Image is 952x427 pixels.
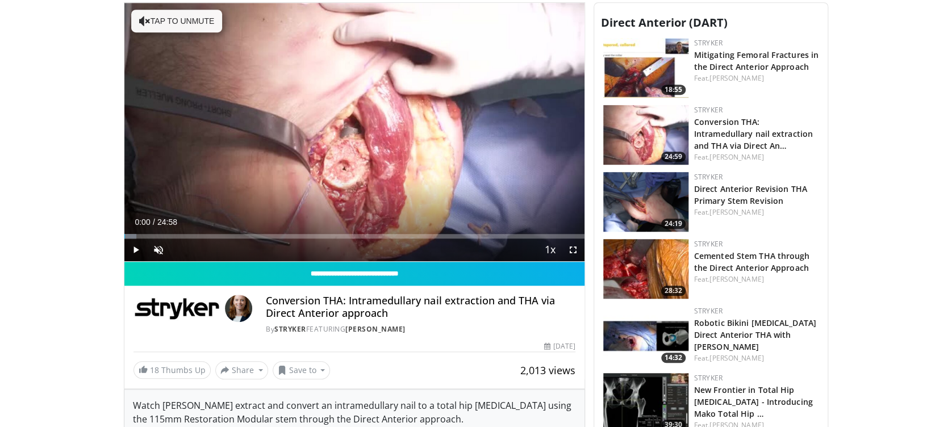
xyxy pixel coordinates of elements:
[603,172,688,232] a: 24:19
[603,172,688,232] img: 507c3860-7391-4f19-8364-280cdc71b881.png.150x105_q85_crop-smart_upscale.png
[124,234,584,238] div: Progress Bar
[661,286,686,296] span: 28:32
[694,172,723,182] a: Stryker
[133,399,576,426] p: Watch [PERSON_NAME] extract and convert an intramedullary nail to a total hip [MEDICAL_DATA] usin...
[225,295,252,322] img: Avatar
[150,365,159,375] span: 18
[147,238,170,261] button: Unmute
[539,238,562,261] button: Playback Rate
[661,353,686,363] span: 14:32
[273,361,331,379] button: Save to
[694,373,723,383] a: Stryker
[694,353,819,363] div: Feat.
[709,274,763,284] a: [PERSON_NAME]
[544,341,575,351] div: [DATE]
[603,239,688,299] a: 28:32
[601,15,728,30] span: Direct Anterior (DART)
[694,317,816,352] a: Robotic Bikini [MEDICAL_DATA] Direct Anterior THA with [PERSON_NAME]
[603,38,688,98] img: 6b74bb2b-472e-4d3e-b866-15df13bf8239.150x105_q85_crop-smart_upscale.jpg
[694,105,723,115] a: Stryker
[694,49,819,72] a: Mitigating Femoral Fractures in the Direct Anterior Approach
[131,10,222,32] button: Tap to unmute
[124,238,147,261] button: Play
[520,363,575,377] span: 2,013 views
[266,324,575,334] div: By FEATURING
[603,239,688,299] img: 4f02d6de-8da9-4374-a3c3-ef38668d42aa.150x105_q85_crop-smart_upscale.jpg
[603,105,688,165] a: 24:59
[345,324,406,334] a: [PERSON_NAME]
[694,116,813,151] a: Conversion THA: Intramedullary nail extraction and THA via Direct An…
[661,85,686,95] span: 18:55
[266,295,575,319] h4: Conversion THA: Intramedullary nail extraction and THA via Direct Anterior approach
[135,217,150,227] span: 0:00
[661,219,686,229] span: 24:19
[215,361,268,379] button: Share
[603,306,688,366] a: 14:32
[694,274,819,284] div: Feat.
[603,306,688,366] img: 5b4548d7-4744-446d-8b11-0b10f47e7853.150x105_q85_crop-smart_upscale.jpg
[603,38,688,98] a: 18:55
[133,361,211,379] a: 18 Thumbs Up
[694,38,723,48] a: Stryker
[661,152,686,162] span: 24:59
[709,73,763,83] a: [PERSON_NAME]
[694,250,810,273] a: Cemented Stem THA through the Direct Anterior Approach
[133,295,220,322] img: Stryker
[694,239,723,249] a: Stryker
[603,105,688,165] img: f2681aa5-e24c-4cda-9d8f-322f406b0ba1.150x105_q85_crop-smart_upscale.jpg
[157,217,177,227] span: 24:58
[562,238,584,261] button: Fullscreen
[694,183,807,206] a: Direct Anterior Revision THA Primary Stem Revision
[694,384,813,419] a: New Frontier in Total Hip [MEDICAL_DATA] - Introducing Mako Total Hip …
[709,152,763,162] a: [PERSON_NAME]
[694,306,723,316] a: Stryker
[274,324,306,334] a: Stryker
[694,207,819,217] div: Feat.
[709,353,763,363] a: [PERSON_NAME]
[694,152,819,162] div: Feat.
[124,3,584,262] video-js: Video Player
[709,207,763,217] a: [PERSON_NAME]
[153,217,155,227] span: /
[694,73,819,83] div: Feat.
